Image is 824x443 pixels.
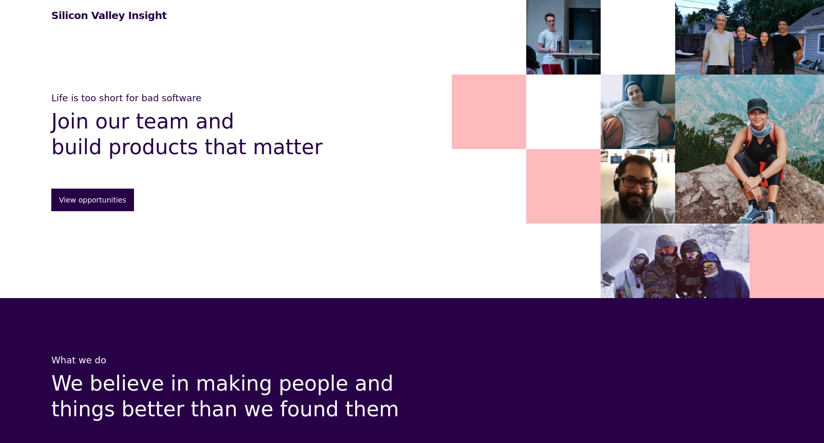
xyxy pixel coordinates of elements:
a: View opportunities [51,189,134,211]
h3: Join our team and build products that matter [51,108,322,160]
a: home [51,9,166,22]
h3: We believe in making people and things better than we found them [51,371,421,422]
div: What we do [51,354,552,366]
h1: Silicon Valley Insight [51,9,166,22]
div: Life is too short for bad software [51,91,201,104]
